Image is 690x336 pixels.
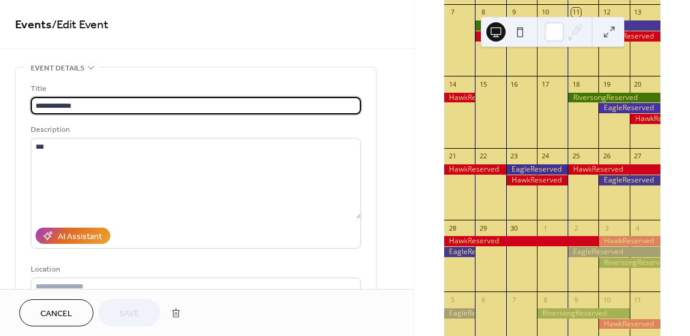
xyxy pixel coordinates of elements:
[602,8,611,17] div: 12
[602,295,611,304] div: 10
[510,223,519,232] div: 30
[31,263,359,276] div: Location
[598,258,660,268] div: RiversongReserved
[31,123,359,136] div: Description
[448,152,457,161] div: 21
[510,79,519,89] div: 16
[58,231,102,243] div: AI Assistant
[510,152,519,161] div: 23
[568,164,660,175] div: HawkReserved
[444,308,475,319] div: EagleReserved
[571,223,580,232] div: 2
[633,152,642,161] div: 27
[598,175,660,185] div: EagleReserved
[31,62,84,75] span: Event details
[630,114,660,124] div: HawkReserved
[571,79,580,89] div: 18
[475,20,537,31] div: RiversongReserved
[36,228,110,244] button: AI Assistant
[506,164,568,175] div: EagleReserved
[602,223,611,232] div: 3
[541,295,550,304] div: 8
[31,82,359,95] div: Title
[571,152,580,161] div: 25
[568,93,660,103] div: RiversongReserved
[448,223,457,232] div: 28
[571,8,580,17] div: 11
[541,79,550,89] div: 17
[633,8,642,17] div: 13
[541,8,550,17] div: 10
[598,31,660,42] div: HawkReserved
[633,79,642,89] div: 20
[448,8,457,17] div: 7
[506,175,568,185] div: HawkReserved
[444,236,598,246] div: HawkReserved
[19,299,93,326] button: Cancel
[602,79,611,89] div: 19
[602,152,611,161] div: 26
[537,308,630,319] div: RiversongReserved
[40,308,72,320] span: Cancel
[478,295,488,304] div: 6
[448,295,457,304] div: 5
[633,295,642,304] div: 11
[444,247,475,257] div: EagleReserved
[598,319,660,329] div: HawkReserved
[598,236,660,246] div: HawkReserved
[444,164,506,175] div: HawkReserved
[598,103,660,113] div: EagleReserved
[568,247,660,257] div: EagleReserved
[633,223,642,232] div: 4
[510,295,519,304] div: 7
[541,223,550,232] div: 1
[541,152,550,161] div: 24
[475,31,598,42] div: HawkReserved
[478,152,488,161] div: 22
[478,223,488,232] div: 29
[478,8,488,17] div: 8
[52,13,108,37] span: / Edit Event
[448,79,457,89] div: 14
[15,13,52,37] a: Events
[571,295,580,304] div: 9
[510,8,519,17] div: 9
[444,93,475,103] div: HawkReserved
[478,79,488,89] div: 15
